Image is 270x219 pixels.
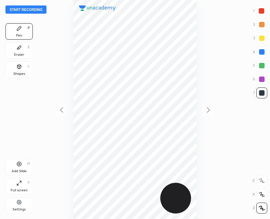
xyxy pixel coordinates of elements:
div: 3 [253,33,267,44]
div: L [28,65,30,68]
div: E [28,45,30,49]
div: Add Slide [12,169,27,173]
div: Settings [13,208,26,211]
div: H [27,162,30,165]
div: P [28,26,30,30]
div: Pen [16,34,22,37]
div: 2 [253,19,267,30]
div: 6 [253,74,267,85]
div: 4 [253,46,267,57]
div: F [28,181,30,184]
div: Z [253,203,267,214]
div: C [253,175,267,186]
div: 7 [253,87,267,98]
div: X [253,189,267,200]
div: Eraser [14,53,24,56]
img: logo.38c385cc.svg [79,5,116,11]
div: Shapes [13,72,25,76]
button: Start recording [5,5,46,14]
div: 5 [253,60,267,71]
div: 1 [253,5,267,16]
div: Full screen [11,189,28,192]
